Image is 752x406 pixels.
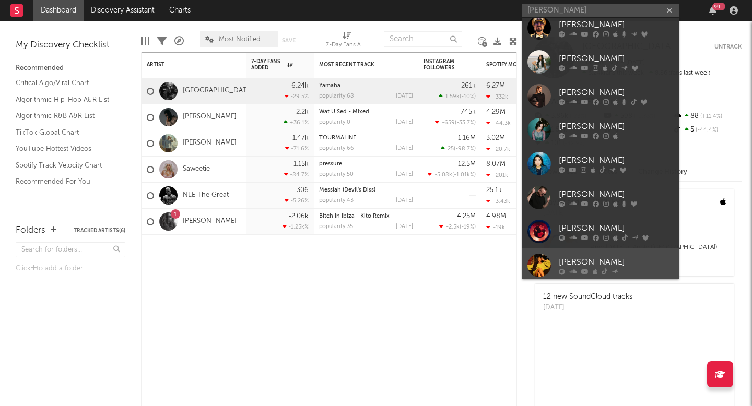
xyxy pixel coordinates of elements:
a: [PERSON_NAME] [522,214,679,248]
input: Search for artists [522,4,679,17]
span: -19 % [461,224,474,230]
span: -2.5k [446,224,460,230]
a: Wat U Sed - Mixed [319,109,369,115]
a: [PERSON_NAME] [522,11,679,45]
div: -2.06k [288,213,309,220]
div: [DATE] [396,198,413,204]
div: 25.1k [486,187,502,194]
div: ( ) [441,145,476,152]
div: [PERSON_NAME] [559,120,674,133]
div: Instagram Followers [424,58,460,71]
input: Search... [384,31,462,47]
div: ( ) [435,119,476,126]
a: Critical Algo/Viral Chart [16,77,115,89]
a: Spotify Track Velocity Chart [16,160,115,171]
a: TOURMALINE [319,135,356,141]
div: popularity: 66 [319,146,354,151]
div: popularity: 0 [319,120,350,125]
div: Folders [16,224,45,237]
div: 6.27M [486,82,505,89]
div: -84.7 % [284,171,309,178]
a: pressure [319,161,342,167]
div: Spotify Monthly Listeners [486,62,565,68]
span: -1.01k % [454,172,474,178]
a: [PERSON_NAME] [522,147,679,181]
div: pressure [319,161,413,167]
div: ( ) [439,93,476,100]
div: [PERSON_NAME] [559,52,674,65]
span: -5.08k [434,172,452,178]
span: Most Notified [219,36,261,43]
a: [PERSON_NAME] [522,79,679,113]
div: [DATE] [396,172,413,177]
div: 88 [672,110,742,123]
div: 99 + [712,3,725,10]
a: Recommended For You [16,176,115,187]
a: NLE The Great [183,191,229,200]
div: [DATE] [396,146,413,151]
span: 7-Day Fans Added [251,58,285,71]
div: popularity: 35 [319,224,353,230]
div: +36.1 % [284,119,309,126]
div: [DATE] [543,303,632,313]
div: Click to add a folder. [16,262,125,275]
div: -5.26 % [285,197,309,204]
button: Save [282,38,296,43]
span: -659 [442,120,455,126]
div: [DATE] [396,224,413,230]
div: 306 [297,187,309,194]
span: -44.4 % [694,127,718,133]
div: Most Recent Track [319,62,397,68]
div: 6.24k [291,82,309,89]
div: 4.25M [457,213,476,220]
div: 7-Day Fans Added (7-Day Fans Added) [326,39,368,52]
a: [PERSON_NAME] [183,113,237,122]
a: Saweetie [183,165,210,174]
div: [PERSON_NAME] [559,188,674,200]
div: My Discovery Checklist [16,39,125,52]
div: [PERSON_NAME] [559,18,674,31]
div: -19k [486,224,505,231]
span: -33.7 % [456,120,474,126]
div: -44.3k [486,120,511,126]
button: Tracked Artists(6) [74,228,125,233]
div: 2.2k [296,109,309,115]
div: 745k [461,109,476,115]
a: Bitch In Ibiza - Kito Remix [319,213,390,219]
div: 7-Day Fans Added (7-Day Fans Added) [326,26,368,56]
span: +11.4 % [699,114,722,120]
button: Untrack [714,42,742,52]
a: [PERSON_NAME] [522,45,679,79]
div: popularity: 68 [319,93,354,99]
div: 12.5M [458,161,476,168]
div: Recommended [16,62,125,75]
a: [PERSON_NAME] [522,248,679,282]
div: -20.7k [486,146,510,152]
button: 99+ [709,6,716,15]
div: 3.02M [486,135,505,141]
div: Filters [157,26,167,56]
div: [DATE] [396,93,413,99]
a: Algorithmic Hip-Hop A&R List [16,94,115,105]
div: 5 [672,123,742,137]
div: 12 new SoundCloud tracks [543,292,632,303]
div: [PERSON_NAME] [559,222,674,234]
div: -3.43k [486,198,510,205]
span: 1.59k [445,94,460,100]
div: 1.47k [292,135,309,141]
div: 1.16M [458,135,476,141]
span: -98.7 % [455,146,474,152]
a: [PERSON_NAME] [183,217,237,226]
input: Search for folders... [16,242,125,257]
div: -201k [486,172,508,178]
span: 25 [448,146,454,152]
div: -71.6 % [285,145,309,152]
div: -332k [486,93,508,100]
a: TikTok Global Chart [16,127,115,138]
div: 261k [461,82,476,89]
div: Bitch In Ibiza - Kito Remix [319,213,413,219]
span: -10 % [461,94,474,100]
div: ( ) [439,223,476,230]
a: Yamaha [319,83,340,89]
a: [PERSON_NAME] [522,113,679,147]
